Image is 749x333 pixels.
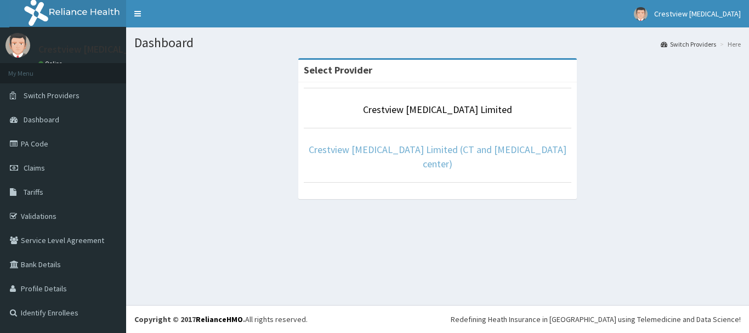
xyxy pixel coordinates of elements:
[661,39,716,49] a: Switch Providers
[451,314,741,325] div: Redefining Heath Insurance in [GEOGRAPHIC_DATA] using Telemedicine and Data Science!
[363,103,512,116] a: Crestview [MEDICAL_DATA] Limited
[309,143,566,170] a: Crestview [MEDICAL_DATA] Limited (CT and [MEDICAL_DATA] center)
[24,163,45,173] span: Claims
[126,305,749,333] footer: All rights reserved.
[24,187,43,197] span: Tariffs
[38,44,155,54] p: Crestview [MEDICAL_DATA]
[5,33,30,58] img: User Image
[717,39,741,49] li: Here
[304,64,372,76] strong: Select Provider
[634,7,648,21] img: User Image
[38,60,65,67] a: Online
[196,314,243,324] a: RelianceHMO
[134,314,245,324] strong: Copyright © 2017 .
[134,36,741,50] h1: Dashboard
[24,115,59,125] span: Dashboard
[24,91,80,100] span: Switch Providers
[654,9,741,19] span: Crestview [MEDICAL_DATA]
